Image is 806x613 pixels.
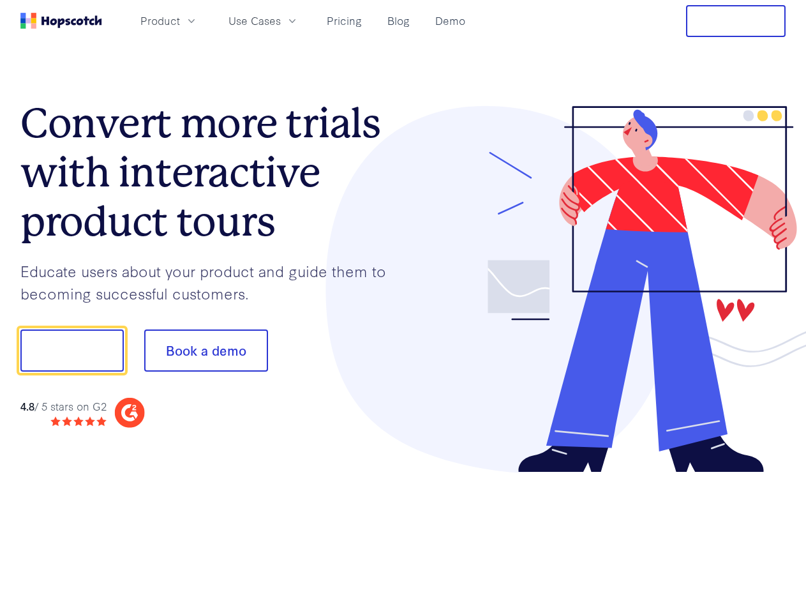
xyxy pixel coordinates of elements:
button: Use Cases [221,10,306,31]
h1: Convert more trials with interactive product tours [20,99,403,246]
a: Home [20,13,102,29]
strong: 4.8 [20,398,34,413]
p: Educate users about your product and guide them to becoming successful customers. [20,260,403,304]
button: Free Trial [686,5,786,37]
a: Demo [430,10,470,31]
div: / 5 stars on G2 [20,398,107,414]
span: Use Cases [228,13,281,29]
a: Blog [382,10,415,31]
button: Show me! [20,329,124,372]
a: Pricing [322,10,367,31]
button: Book a demo [144,329,268,372]
span: Product [140,13,180,29]
button: Product [133,10,205,31]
